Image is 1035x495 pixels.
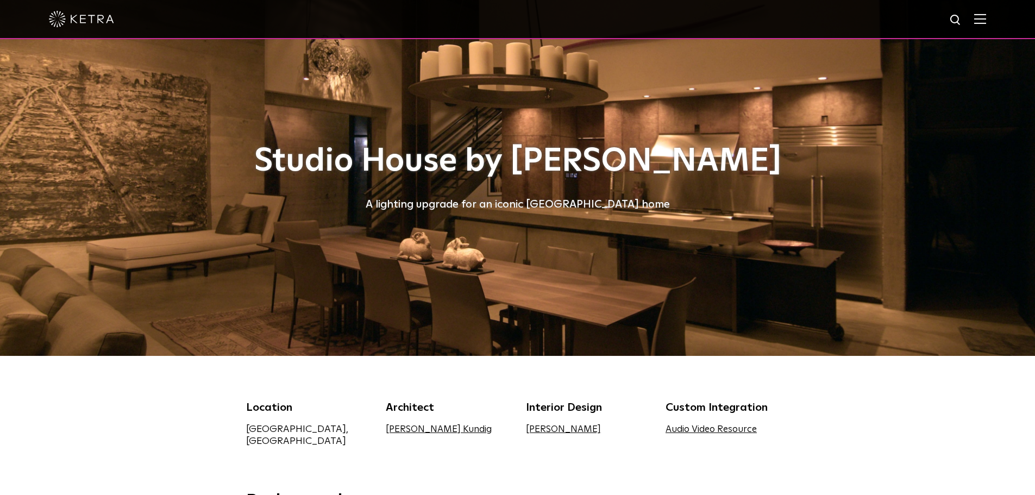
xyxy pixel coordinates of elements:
[526,399,650,416] div: Interior Design
[49,11,114,27] img: ketra-logo-2019-white
[666,425,757,434] a: Audio Video Resource
[246,143,789,179] h1: Studio House by [PERSON_NAME]
[666,399,789,416] div: Custom Integration
[386,399,510,416] div: Architect
[974,14,986,24] img: Hamburger%20Nav.svg
[246,423,370,447] div: [GEOGRAPHIC_DATA], [GEOGRAPHIC_DATA]
[246,399,370,416] div: Location
[949,14,963,27] img: search icon
[526,425,601,434] a: [PERSON_NAME]
[246,196,789,213] div: A lighting upgrade for an iconic [GEOGRAPHIC_DATA] home
[386,425,492,434] a: [PERSON_NAME] Kundig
